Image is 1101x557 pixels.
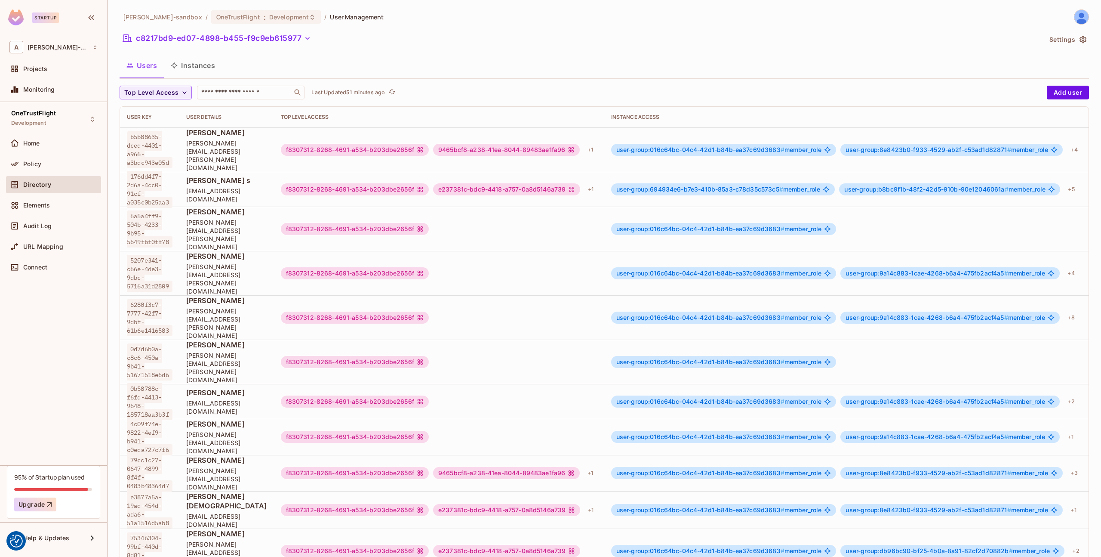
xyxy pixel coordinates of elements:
div: User Details [186,114,267,121]
span: Top Level Access [124,87,178,98]
span: # [781,225,784,232]
span: member_role [844,186,1046,193]
button: Add user [1047,86,1089,99]
button: Consent Preferences [10,535,23,548]
button: c8217bd9-ed07-4898-b455-f9c9eb615977 [120,31,314,45]
button: Users [120,55,164,76]
span: user-group:db96bc90-bf25-4b0a-8a91-82cf2d70882b [846,547,1012,554]
span: # [1005,186,1009,193]
span: Home [23,140,40,147]
div: 9465bcf8-a238-41ea-8044-89483ae1fa96 [433,144,580,156]
div: + 1 [584,466,597,480]
div: e237381c-bdc9-4418-a757-0a8d5146a739 [433,183,580,195]
img: Mikey Forbes [1074,10,1089,24]
span: # [1004,269,1008,277]
p: Last Updated 51 minutes ago [311,89,385,96]
div: + 5 [1064,183,1078,196]
span: member_role [616,146,822,153]
span: [PERSON_NAME][EMAIL_ADDRESS][DOMAIN_NAME] [186,430,267,455]
span: 176dd4f7-2d6a-4cc0-91cf-a035c0b25aa3 [127,171,172,208]
div: + 1 [584,503,597,517]
span: 79cc1c27-0647-4899-8f4f-0483b48364d7 [127,455,172,492]
span: [PERSON_NAME] [186,296,267,305]
span: member_role [616,226,822,232]
span: member_role [616,507,822,514]
span: # [1004,433,1008,440]
span: [PERSON_NAME][EMAIL_ADDRESS][PERSON_NAME][DOMAIN_NAME] [186,307,267,340]
div: + 1 [1064,430,1076,444]
span: user-group:016c64bc-04c4-42d1-b84b-ea37c69d3683 [616,547,784,554]
li: / [324,13,326,21]
span: [EMAIL_ADDRESS][DOMAIN_NAME] [186,187,267,203]
span: member_role [846,433,1045,440]
span: member_role [616,433,822,440]
span: user-group:9a14c883-1cae-4268-b6a4-475fb2acf4a5 [846,433,1008,440]
span: Directory [23,181,51,188]
span: Development [11,120,46,127]
div: + 1 [584,143,597,157]
span: # [781,146,784,153]
span: 5207e341-c66e-4de3-9dbc-5716a31d2809 [127,255,172,292]
span: Workspace: alex-trustflight-sandbox [28,44,88,51]
div: f8307312-8268-4691-a534-b203dbe2656f [281,144,429,156]
span: 4c09f74e-9822-4ef9-b941-c0eda727c7f6 [127,418,172,455]
button: Settings [1046,33,1089,46]
span: # [1009,547,1013,554]
span: 6a5a4ff9-504b-4233-9b95-5649fbf0ff78 [127,210,172,248]
div: Instance Access [611,114,1083,121]
span: user-group:8e8423b0-f933-4529-ab2f-c53ad1d82871 [846,506,1011,514]
span: [PERSON_NAME] [186,455,267,465]
span: # [781,398,784,405]
span: member_role [616,548,822,554]
span: Monitoring [23,86,55,93]
span: member_role [616,270,822,277]
div: f8307312-8268-4691-a534-b203dbe2656f [281,467,429,479]
div: Startup [32,12,59,23]
span: [PERSON_NAME][EMAIL_ADDRESS][PERSON_NAME][DOMAIN_NAME] [186,351,267,384]
span: Policy [23,161,41,167]
img: SReyMgAAAABJRU5ErkJggg== [8,9,24,25]
span: # [779,186,783,193]
div: e237381c-bdc9-4418-a757-0a8d5146a739 [433,504,580,516]
span: user-group:016c64bc-04c4-42d1-b84b-ea37c69d3683 [616,358,784,365]
li: / [206,13,208,21]
span: b5b88635-dced-4401-a966-a3bdc943e05d [127,131,172,168]
div: + 4 [1064,266,1078,280]
span: user-group:694934e6-b7e3-410b-85a3-c78d35c573c5 [616,186,783,193]
span: user-group:9a14c883-1cae-4268-b6a4-475fb2acf4a5 [846,269,1008,277]
span: Connect [23,264,47,271]
span: # [1007,469,1011,477]
span: user-group:016c64bc-04c4-42d1-b84b-ea37c69d3683 [616,398,784,405]
span: [PERSON_NAME] [186,251,267,261]
span: # [1004,314,1008,321]
div: f8307312-8268-4691-a534-b203dbe2656f [281,431,429,443]
div: f8307312-8268-4691-a534-b203dbe2656f [281,545,429,557]
span: [PERSON_NAME][EMAIL_ADDRESS][PERSON_NAME][DOMAIN_NAME] [186,139,267,172]
span: # [781,433,784,440]
span: [PERSON_NAME] [186,388,267,397]
div: f8307312-8268-4691-a534-b203dbe2656f [281,504,429,516]
div: Top Level Access [281,114,597,121]
span: # [781,506,784,514]
span: [PERSON_NAME][EMAIL_ADDRESS][PERSON_NAME][DOMAIN_NAME] [186,218,267,251]
span: [PERSON_NAME][EMAIL_ADDRESS][DOMAIN_NAME] [186,467,267,491]
span: [PERSON_NAME] [186,419,267,429]
span: member_role [616,359,822,365]
div: + 1 [1067,503,1079,517]
span: user-group:8e8423b0-f933-4529-ab2f-c53ad1d82871 [846,146,1011,153]
button: Top Level Access [120,86,192,99]
span: member_role [616,470,822,477]
div: + 8 [1064,311,1078,325]
div: + 4 [1067,143,1081,157]
span: [PERSON_NAME] [186,529,267,538]
span: Click to refresh data [385,87,397,98]
div: f8307312-8268-4691-a534-b203dbe2656f [281,183,429,195]
span: 0d7d6b0a-c8c6-450a-9b41-51671518e6d6 [127,343,172,381]
span: e3877a5a-19ad-454d-ada6-51a1516d5ab8 [127,492,172,529]
button: Instances [164,55,222,76]
span: user-group:016c64bc-04c4-42d1-b84b-ea37c69d3683 [616,225,784,232]
span: # [1004,398,1008,405]
span: Audit Log [23,223,52,229]
div: f8307312-8268-4691-a534-b203dbe2656f [281,312,429,324]
span: # [781,547,784,554]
